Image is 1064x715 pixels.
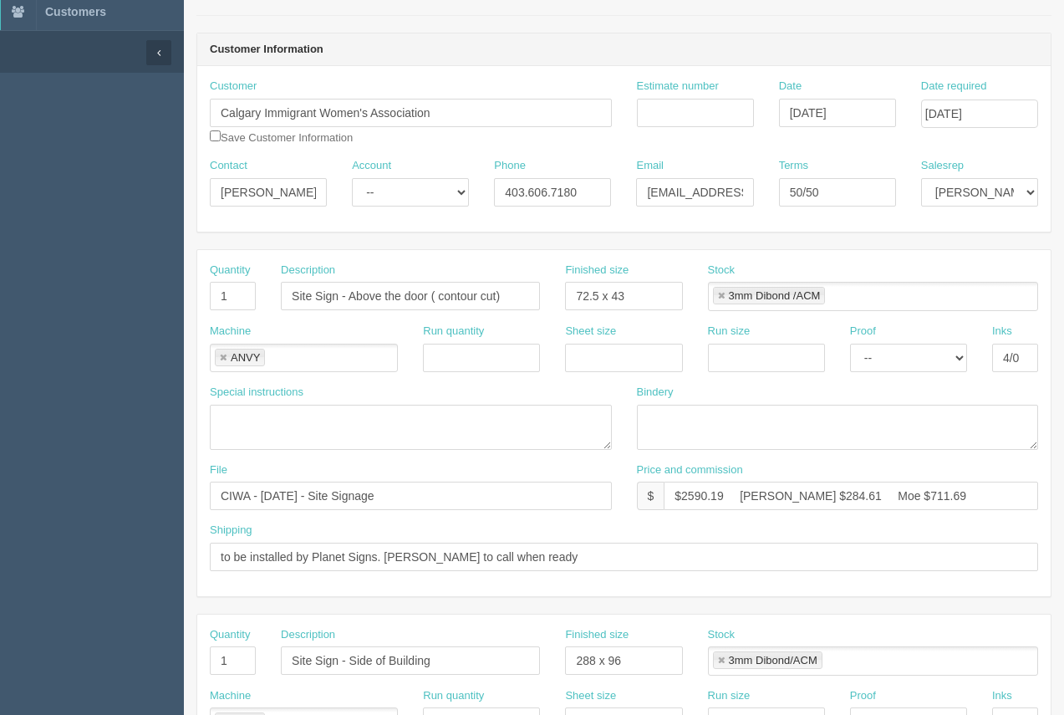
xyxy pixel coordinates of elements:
label: Date required [921,79,987,94]
header: Customer Information [197,33,1051,67]
label: Quantity [210,263,250,278]
div: 3mm Dibond /ACM [729,290,821,301]
label: Run quantity [423,688,484,704]
label: Account [352,158,391,174]
label: Stock [708,627,736,643]
div: $ [637,482,664,510]
label: Terms [779,158,808,174]
label: Description [281,627,335,643]
label: Machine [210,688,251,704]
label: Run quantity [423,324,484,340]
label: Price and commission [637,462,743,478]
label: Run size [708,688,751,704]
label: Inks [992,688,1012,704]
label: File [210,462,227,478]
label: Finished size [565,627,629,643]
label: Sheet size [565,324,616,340]
label: Run size [708,324,751,340]
label: Proof [850,324,876,340]
label: Customer [210,79,257,94]
span: Customers [45,5,106,18]
label: Inks [992,324,1012,340]
label: Estimate number [637,79,719,94]
label: Proof [850,688,876,704]
label: Shipping [210,523,252,539]
label: Date [779,79,802,94]
input: Enter customer name [210,99,612,127]
div: ANVY [231,352,260,363]
label: Finished size [565,263,629,278]
label: Machine [210,324,251,340]
label: Quantity [210,627,250,643]
label: Sheet size [565,688,616,704]
label: Email [636,158,664,174]
label: Contact [210,158,247,174]
div: 3mm Dibond/ACM [729,655,817,666]
label: Phone [494,158,526,174]
div: Save Customer Information [210,79,612,146]
label: Description [281,263,335,278]
label: Salesrep [921,158,964,174]
label: Special instructions [210,385,303,401]
label: Bindery [637,385,674,401]
label: Stock [708,263,736,278]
